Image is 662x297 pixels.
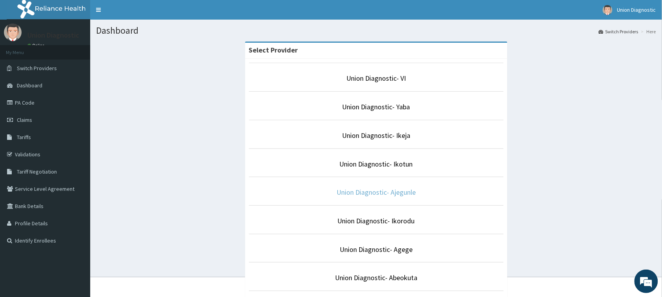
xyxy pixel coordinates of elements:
a: Union Diagnostic- Abeokuta [335,273,417,282]
a: Union Diagnostic- Agege [340,245,413,254]
p: Union Diagnostic [27,32,79,39]
span: Claims [17,116,32,123]
strong: Select Provider [249,45,298,54]
a: Union Diagnostic- Ikorodu [338,216,415,225]
a: Union Diagnostic- VI [346,74,406,83]
span: Switch Providers [17,65,57,72]
a: Union Diagnostic- Ajegunle [336,188,416,197]
span: Dashboard [17,82,42,89]
span: Union Diagnostic [617,6,656,13]
img: User Image [603,5,613,15]
a: Union Diagnostic- Ikotun [340,159,413,168]
a: Online [27,43,46,48]
li: Here [639,28,656,35]
span: Tariff Negotiation [17,168,57,175]
a: Union Diagnostic- Yaba [342,102,410,111]
a: Switch Providers [599,28,638,35]
a: Union Diagnostic- Ikeja [342,131,410,140]
img: User Image [4,24,22,41]
span: Tariffs [17,134,31,141]
h1: Dashboard [96,25,656,36]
